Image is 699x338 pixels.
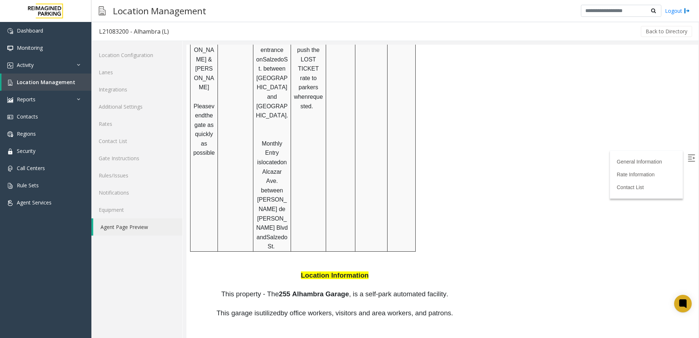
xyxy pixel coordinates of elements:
[665,7,690,15] a: Logout
[7,166,13,172] img: 'icon'
[7,97,13,103] img: 'icon'
[1,74,91,91] a: Location Management
[17,182,39,189] span: Rule Sets
[7,80,13,86] img: 'icon'
[91,64,182,81] a: Lanes
[7,114,13,120] img: 'icon'
[7,183,13,189] img: 'icon'
[17,61,34,68] span: Activity
[17,113,38,120] span: Contacts
[17,96,35,103] span: Reports
[254,264,267,272] span: ons.
[641,26,692,37] button: Back to Directory
[7,28,13,34] img: 'icon'
[17,165,45,172] span: Call Centers
[99,27,169,36] div: L21083200 - Alhambra (L)
[99,2,106,20] img: pageIcon
[430,140,457,146] a: Contact List
[73,264,94,272] span: utilized
[109,2,210,20] h3: Location Management
[430,127,468,133] a: Rate Information
[17,27,43,34] span: Dashboard
[7,21,27,46] span: [PERSON_NAME]
[17,147,35,154] span: Security
[70,114,103,196] span: on Alcazar Ave. between [PERSON_NAME] de [PERSON_NAME] Blvd and
[91,167,182,184] a: Rules/Issues
[7,45,13,51] img: 'icon'
[91,46,182,64] a: Location Configuration
[91,115,182,132] a: Rates
[92,245,163,253] span: 255 Alhambra Garage
[91,201,182,218] a: Equipment
[17,79,75,86] span: Location Management
[91,98,182,115] a: Additional Settings
[7,149,13,154] img: 'icon'
[80,189,101,196] span: Salzedo
[91,184,182,201] a: Notifications
[7,63,13,68] img: 'icon'
[7,200,13,206] img: 'icon'
[91,150,182,167] a: Gate Instructions
[91,132,182,150] a: Contact List
[71,96,98,121] span: Monthly Entry is
[69,12,102,74] span: St. between [GEOGRAPHIC_DATA] and [GEOGRAPHIC_DATA].
[81,199,88,205] span: St.
[76,12,98,18] span: Salzedo
[125,59,126,65] span: .
[430,114,476,120] a: General Information
[35,245,92,253] span: This property - The
[17,44,43,51] span: Monitoring
[114,227,182,234] span: Location Information
[94,264,254,272] span: by office workers, visitors and area workers, and patr
[7,131,13,137] img: 'icon'
[501,110,509,117] img: Open/Close Sidebar Menu
[163,245,262,253] span: , is a self-park automated facility.
[17,130,36,137] span: Regions
[91,81,182,98] a: Integrations
[7,68,29,111] span: the gate as quickly as possible
[17,199,52,206] span: Agent Services
[114,49,136,65] span: requested
[7,59,25,65] span: Please
[75,114,94,121] span: located
[93,218,182,236] a: Agent Page Preview
[684,7,690,15] img: logout
[30,264,73,272] span: This garage is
